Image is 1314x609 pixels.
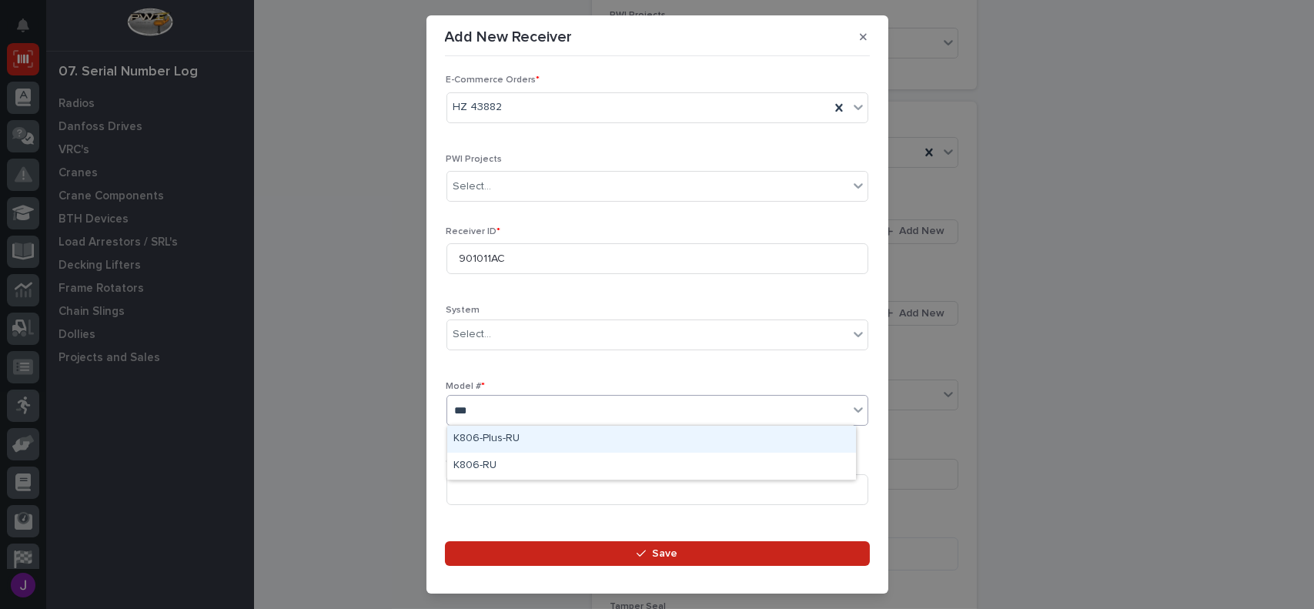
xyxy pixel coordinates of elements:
button: Save [445,541,870,566]
span: HZ 43882 [453,99,503,115]
div: K806-Plus-RU [447,426,856,453]
div: Select... [453,326,492,343]
div: K806-RU [447,453,856,480]
span: System [446,306,480,315]
p: Add New Receiver [445,28,573,46]
span: Save [652,547,677,560]
span: Model # [446,382,486,391]
div: Select... [453,179,492,195]
span: Receiver ID [446,227,501,236]
span: E-Commerce Orders [446,75,540,85]
span: PWI Projects [446,155,503,164]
